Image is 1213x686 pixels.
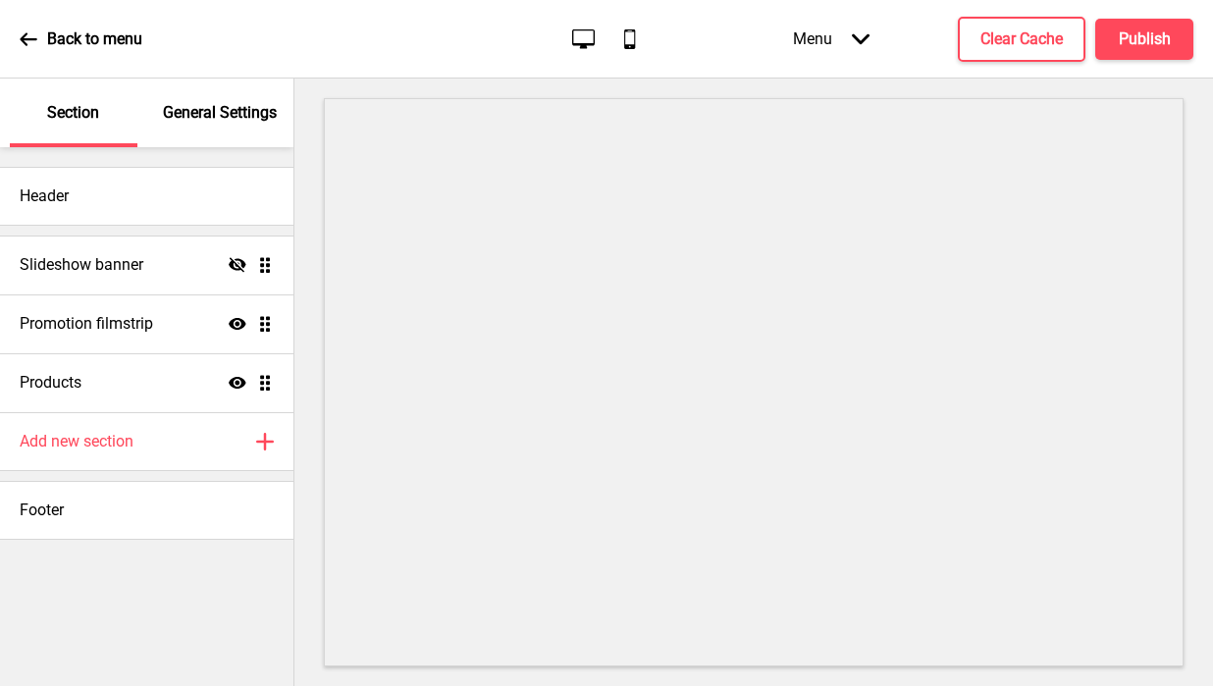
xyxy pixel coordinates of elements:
[20,254,143,276] h4: Slideshow banner
[773,10,889,68] div: Menu
[20,431,133,452] h4: Add new section
[20,500,64,521] h4: Footer
[20,185,69,207] h4: Header
[20,13,142,66] a: Back to menu
[980,28,1063,50] h4: Clear Cache
[20,313,153,335] h4: Promotion filmstrip
[163,102,277,124] p: General Settings
[958,17,1085,62] button: Clear Cache
[1119,28,1171,50] h4: Publish
[20,372,81,394] h4: Products
[1095,19,1193,60] button: Publish
[47,102,99,124] p: Section
[47,28,142,50] p: Back to menu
